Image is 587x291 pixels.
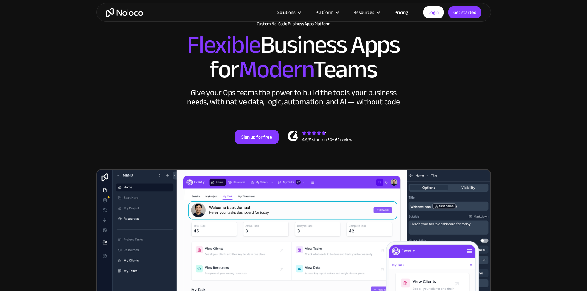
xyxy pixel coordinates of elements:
span: Flexible [187,22,260,68]
div: Platform [308,8,346,16]
span: Modern [239,46,313,92]
div: Give your Ops teams the power to build the tools your business needs, with native data, logic, au... [186,88,402,107]
a: Get started [448,6,481,18]
a: home [106,8,143,17]
div: Resources [353,8,374,16]
a: Login [423,6,444,18]
div: Platform [316,8,333,16]
a: Sign up for free [235,130,279,144]
a: Pricing [387,8,416,16]
div: Solutions [270,8,308,16]
h2: Business Apps for Teams [103,33,485,82]
div: Solutions [277,8,296,16]
div: Resources [346,8,387,16]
